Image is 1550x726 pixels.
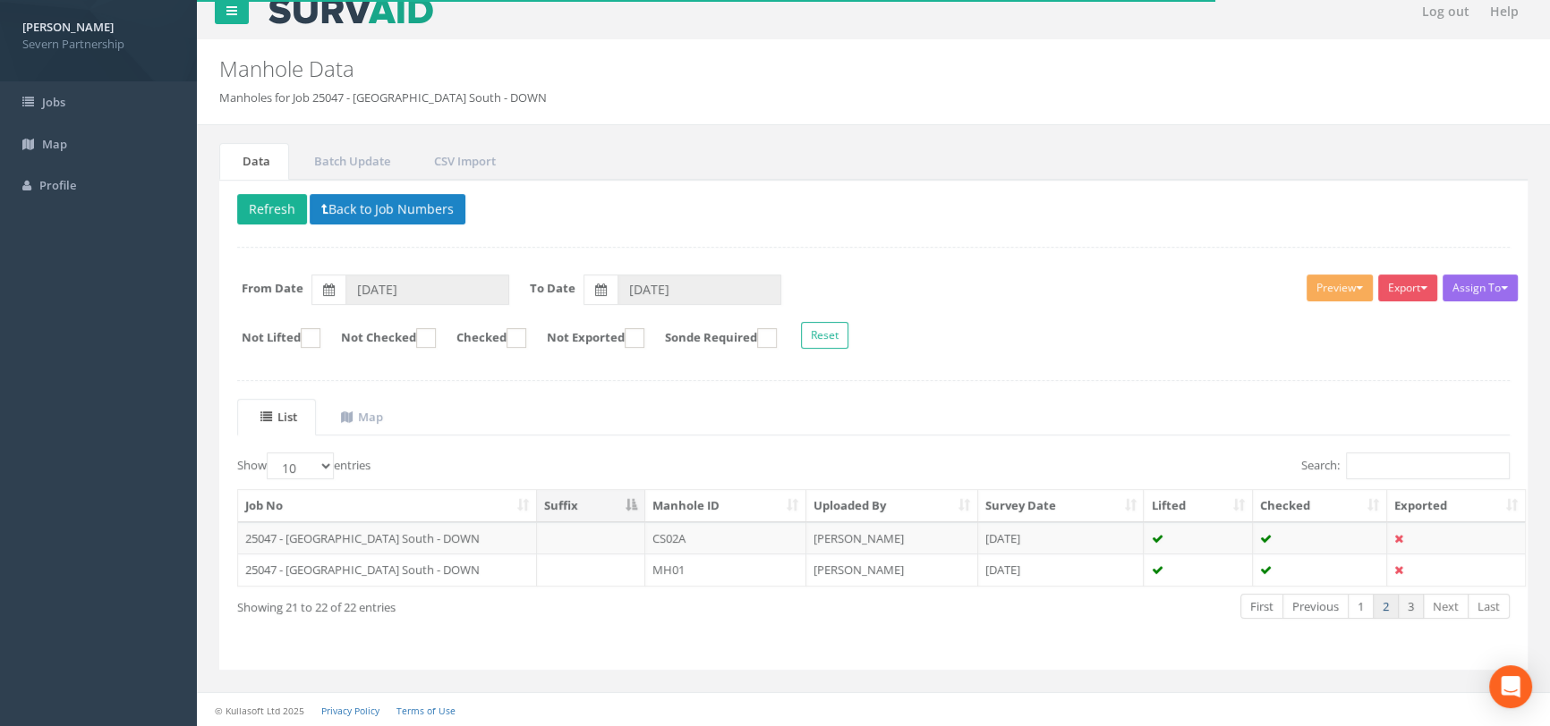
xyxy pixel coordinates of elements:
input: To Date [617,274,781,305]
a: Map [318,399,402,435]
a: First [1240,594,1283,620]
input: From Date [345,274,509,305]
a: Last [1468,594,1510,620]
th: Suffix: activate to sort column descending [537,490,645,522]
a: Batch Update [291,143,409,180]
th: Exported: activate to sort column ascending [1387,490,1525,522]
a: Next [1423,594,1469,620]
button: Refresh [237,194,307,224]
th: Job No: activate to sort column ascending [238,490,537,522]
td: 25047 - [GEOGRAPHIC_DATA] South - DOWN [238,553,537,586]
th: Uploaded By: activate to sort column ascending [806,490,978,522]
a: Previous [1282,594,1349,620]
a: 3 [1398,594,1424,620]
th: Checked: activate to sort column ascending [1253,490,1387,522]
a: List [237,399,316,435]
label: From Date [242,280,303,297]
uib-tab-heading: Map [341,409,383,425]
li: Manholes for Job 25047 - [GEOGRAPHIC_DATA] South - DOWN [219,89,547,106]
td: [DATE] [978,553,1145,586]
label: To Date [530,280,575,297]
button: Export [1378,274,1437,301]
label: Show entries [237,452,370,479]
strong: [PERSON_NAME] [22,19,114,35]
div: Showing 21 to 22 of 22 entries [237,592,752,616]
div: Open Intercom Messenger [1489,665,1532,708]
td: MH01 [645,553,806,586]
label: Search: [1301,452,1510,479]
a: Terms of Use [396,705,456,717]
th: Survey Date: activate to sort column ascending [978,490,1145,522]
button: Back to Job Numbers [310,194,465,224]
td: 25047 - [GEOGRAPHIC_DATA] South - DOWN [238,522,537,554]
label: Checked [439,328,526,348]
span: Jobs [42,94,65,110]
label: Sonde Required [647,328,777,348]
span: Severn Partnership [22,36,175,53]
td: [PERSON_NAME] [806,553,978,586]
a: 2 [1373,594,1399,620]
td: [DATE] [978,522,1145,554]
button: Assign To [1443,274,1518,301]
uib-tab-heading: List [260,409,297,425]
a: Data [219,143,289,180]
label: Not Lifted [224,328,320,348]
a: 1 [1348,594,1374,620]
small: © Kullasoft Ltd 2025 [215,705,304,717]
a: CSV Import [411,143,515,180]
label: Not Checked [323,328,436,348]
button: Preview [1307,274,1373,301]
a: [PERSON_NAME] Severn Partnership [22,14,175,52]
th: Lifted: activate to sort column ascending [1144,490,1253,522]
a: Privacy Policy [321,705,379,717]
th: Manhole ID: activate to sort column ascending [645,490,806,522]
select: Showentries [267,452,334,479]
label: Not Exported [529,328,644,348]
input: Search: [1346,452,1510,479]
button: Reset [801,322,848,349]
td: CS02A [645,522,806,554]
h2: Manhole Data [219,57,1305,80]
td: [PERSON_NAME] [806,522,978,554]
span: Profile [39,177,76,193]
span: Map [42,136,67,152]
